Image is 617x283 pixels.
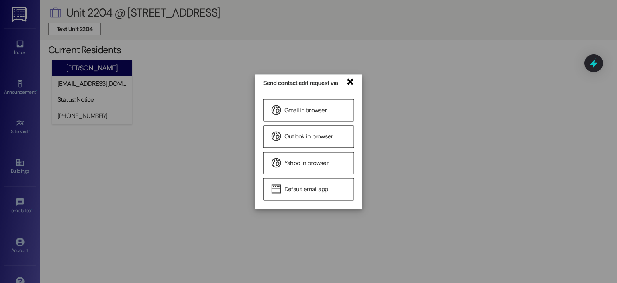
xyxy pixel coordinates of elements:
span: Gmail in browser [284,106,327,115]
a: Outlook in browser [263,126,354,148]
span: Outlook in browser [284,133,333,141]
span: Yahoo in browser [284,159,329,167]
div: Send contact edit request via [263,78,338,87]
a: Gmail in browser [263,99,354,121]
a: Yahoo in browser [263,152,354,174]
a: × [346,77,354,85]
span: Default email app [284,186,328,194]
a: Default email app [263,178,354,200]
